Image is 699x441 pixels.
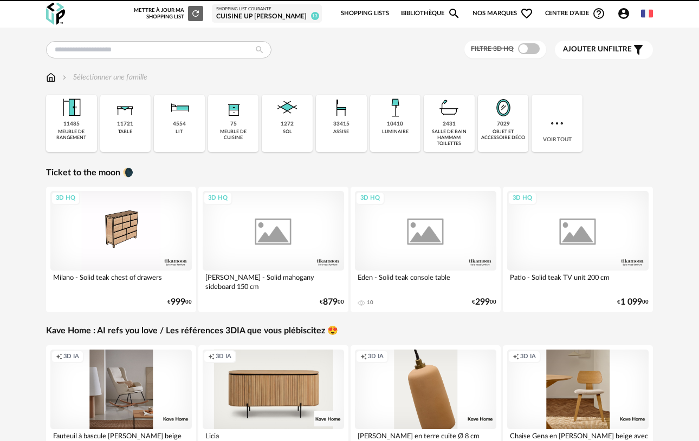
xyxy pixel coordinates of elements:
span: 999 [171,299,185,306]
span: Help Circle Outline icon [592,7,605,20]
div: salle de bain hammam toilettes [427,129,471,147]
span: Creation icon [56,353,62,361]
a: 3D HQ Milano - Solid teak chest of drawers €99900 [46,187,196,312]
div: lit [176,129,183,135]
a: 3D HQ Patio - Solid teak TV unit 200 cm €1 09900 [503,187,653,312]
div: 3D HQ [203,192,232,205]
div: € 00 [167,299,192,306]
a: Shopping List courante Cuisine UP [PERSON_NAME] 13 [216,6,318,21]
span: Magnify icon [448,7,461,20]
span: Account Circle icon [617,7,635,20]
div: objet et accessoire déco [481,129,526,141]
img: more.7b13dc1.svg [548,115,566,132]
div: 11485 [63,121,80,128]
span: Nos marques [473,2,533,25]
span: 3D IA [63,353,79,361]
div: 1272 [281,121,294,128]
div: 4554 [173,121,186,128]
div: sol [283,129,292,135]
img: Table.png [112,95,138,121]
div: 3D HQ [508,192,537,205]
span: Filter icon [632,43,645,56]
span: Creation icon [360,353,367,361]
span: 3D IA [520,353,536,361]
a: 3D HQ [PERSON_NAME] - Solid mahogany sideboard 150 cm €87900 [198,187,348,312]
span: Creation icon [208,353,215,361]
span: 13 [311,12,319,20]
div: Voir tout [532,95,582,152]
div: luminaire [382,129,409,135]
div: meuble de rangement [49,129,94,141]
span: 299 [475,299,490,306]
span: filtre [563,45,632,54]
div: 3D HQ [355,192,385,205]
img: Luminaire.png [382,95,408,121]
span: Heart Outline icon [520,7,533,20]
span: Centre d'aideHelp Circle Outline icon [545,7,605,20]
span: 879 [323,299,338,306]
img: Miroir.png [490,95,516,121]
div: [PERSON_NAME] - Solid mahogany sideboard 150 cm [203,271,344,292]
div: Shopping List courante [216,6,318,12]
div: Cuisine UP [PERSON_NAME] [216,12,318,21]
div: Sélectionner une famille [60,72,147,83]
img: Salle%20de%20bain.png [436,95,462,121]
img: Sol.png [274,95,300,121]
div: table [118,129,132,135]
div: 3D HQ [51,192,80,205]
div: 75 [230,121,237,128]
div: 11721 [117,121,133,128]
a: 3D HQ Eden - Solid teak console table 10 €29900 [351,187,501,312]
span: Filtre 3D HQ [471,45,514,52]
span: 3D IA [216,353,231,361]
span: 3D IA [368,353,384,361]
div: Milano - Solid teak chest of drawers [50,271,192,292]
div: € 00 [472,299,496,306]
span: Creation icon [513,353,519,361]
div: Patio - Solid teak TV unit 200 cm [507,271,649,292]
a: BibliothèqueMagnify icon [401,2,461,25]
div: € 00 [320,299,344,306]
div: 33415 [333,121,349,128]
div: € 00 [617,299,649,306]
a: Kave Home : AI refs you love / Les références 3DIA que vous plébiscitez 😍 [46,325,338,337]
img: Rangement.png [221,95,247,121]
img: Literie.png [166,95,192,121]
div: Eden - Solid teak console table [355,271,496,292]
span: 1 099 [620,299,642,306]
div: 2431 [443,121,456,128]
div: assise [333,129,349,135]
div: 10 [367,299,373,306]
img: Assise.png [328,95,354,121]
img: Meuble%20de%20rangement.png [59,95,85,121]
img: OXP [46,3,65,25]
a: Ticket to the moon 🌘 [46,167,133,179]
div: 7029 [497,121,510,128]
span: Ajouter un [563,45,609,53]
span: Account Circle icon [617,7,630,20]
span: Refresh icon [191,11,200,16]
img: svg+xml;base64,PHN2ZyB3aWR0aD0iMTYiIGhlaWdodD0iMTciIHZpZXdCb3g9IjAgMCAxNiAxNyIgZmlsbD0ibm9uZSIgeG... [46,72,56,83]
div: 10410 [387,121,403,128]
a: Shopping Lists [341,2,389,25]
img: fr [641,8,653,19]
img: svg+xml;base64,PHN2ZyB3aWR0aD0iMTYiIGhlaWdodD0iMTYiIHZpZXdCb3g9IjAgMCAxNiAxNiIgZmlsbD0ibm9uZSIgeG... [60,72,69,83]
button: Ajouter unfiltre Filter icon [555,41,653,59]
div: meuble de cuisine [211,129,256,141]
div: Mettre à jour ma Shopping List [134,6,203,21]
